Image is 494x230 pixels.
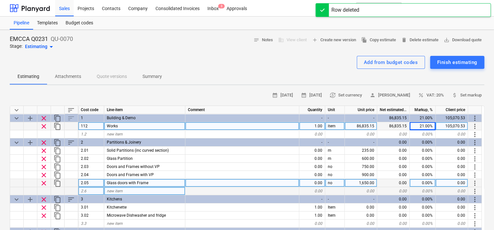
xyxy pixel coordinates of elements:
div: 0.00 [377,155,410,163]
div: 0.00 [377,179,410,187]
span: notes [253,37,259,43]
div: 0.00% [410,130,436,138]
span: Kitchens [107,197,122,201]
span: delete [401,37,407,43]
div: 0.00% [410,171,436,179]
span: More actions [471,114,479,122]
span: person [370,92,376,98]
div: 0.00 [345,220,377,228]
div: 86,835.15 [377,122,410,130]
span: More actions [471,122,479,130]
div: 2.01 [78,147,104,155]
span: file_copy [361,37,367,43]
div: 0.00% [410,195,436,203]
div: 600.00 [345,155,377,163]
span: currency_exchange [330,92,336,98]
p: Attachments [55,73,81,80]
span: More actions [471,187,479,195]
div: 0.00 [436,147,468,155]
span: Remove row [40,122,48,130]
div: 3.01 [78,203,104,211]
span: Duplicate row [54,212,61,220]
div: 105,070.53 [436,122,468,130]
div: - [299,195,325,203]
div: - [299,114,325,122]
div: 0.00 [377,203,410,211]
span: Sort rows within table [67,106,75,114]
a: Budget codes [62,17,97,30]
span: Collapse category [13,114,20,122]
div: 0.00 [436,163,468,171]
span: Duplicate row [54,163,61,171]
span: Microwave Dishwasher and fridge [107,213,166,218]
div: 105,070.53 [436,114,468,122]
div: 86,835.15 [377,114,410,122]
span: new item [107,221,123,226]
p: QU-0070 [51,35,73,43]
button: [DATE] [269,90,296,100]
span: Collapse all categories [13,106,20,114]
span: Partitions & Joinery [107,140,141,145]
span: percent [418,92,424,98]
div: 0.00 [299,163,325,171]
span: Notes [253,36,273,44]
span: Duplicate row [54,155,61,163]
span: Sort rows within category [67,139,75,147]
span: Duplicate row [54,179,61,187]
span: More actions [471,155,479,163]
span: VAT: 20% [418,92,444,99]
div: Estimating [25,43,55,51]
span: Sort rows within category [67,196,75,203]
button: Finish estimating [430,56,484,69]
div: no [325,179,345,187]
div: 2 [78,138,104,147]
span: More actions [471,131,479,138]
button: Download quote [441,35,484,45]
button: VAT: 20% [415,90,447,100]
div: 0.00% [410,220,436,228]
div: 112 [78,122,104,130]
div: 0.00 [377,130,410,138]
span: new item [107,132,123,136]
button: Add from budget codes [357,56,425,69]
span: Set currency [330,92,362,99]
div: 235.00 [345,147,377,155]
div: 0.00 [377,147,410,155]
div: 21.00% [410,114,436,122]
span: new item [107,189,123,193]
span: Building & Demo [107,116,136,120]
span: 3.3 [81,221,86,226]
div: - [325,138,345,147]
span: More actions [471,212,479,220]
div: m [325,147,345,155]
div: Item [325,203,345,211]
span: Set markup [452,92,482,99]
span: [DATE] [272,92,293,99]
div: Quantity [299,106,325,114]
div: 3 [78,195,104,203]
div: 0.00 [436,138,468,147]
div: 1.00 [299,211,325,220]
div: Net estimated cost [377,106,410,114]
span: Copy estimate [361,36,396,44]
button: Delete estimate [399,35,441,45]
div: 2.04 [78,171,104,179]
div: 3.02 [78,211,104,220]
div: Cost code [78,106,104,114]
div: item [325,122,345,130]
span: Download quote [444,36,482,44]
div: 0.00 [377,211,410,220]
span: Duplicate row [54,171,61,179]
div: 0.00 [436,220,468,228]
span: Remove row [40,171,48,179]
div: 2.03 [78,163,104,171]
div: - [325,195,345,203]
div: - [345,114,377,122]
span: Glass doors with Frame [107,181,148,185]
div: 21.00% [410,122,436,130]
div: 0.00 [436,187,468,195]
div: 900.00 [345,171,377,179]
span: Duplicate row [54,204,61,211]
span: Duplicate category [54,139,61,147]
